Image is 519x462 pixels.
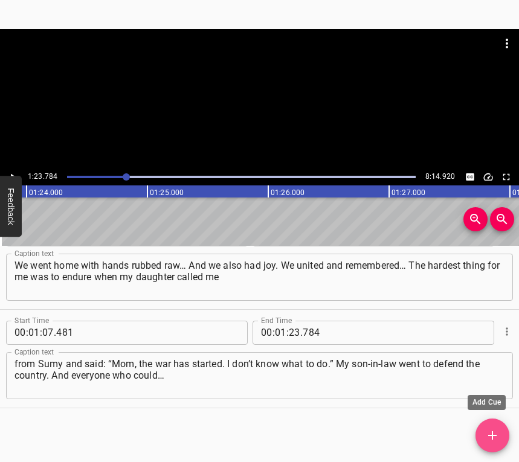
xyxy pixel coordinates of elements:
input: 23 [289,321,300,345]
input: 01 [28,321,40,345]
input: 00 [261,321,272,345]
button: Change Playback Speed [480,169,496,185]
span: . [54,321,56,345]
span: : [272,321,275,345]
button: Add Cue [475,419,509,452]
div: Cue Options [499,316,513,347]
button: Play/Pause [5,169,21,185]
button: Toggle captions [462,169,478,185]
input: 07 [42,321,54,345]
button: Cue Options [499,324,515,339]
textarea: We went home with hands rubbed raw… And we also had joy. We united and remembered… The hardest th... [15,260,504,294]
button: Zoom Out [490,207,514,231]
input: 00 [15,321,26,345]
span: : [26,321,28,345]
input: 784 [303,321,413,345]
textarea: from Sumy and said: “Mom, the war has started. I don’t know what to do.” My son-in-law went to de... [15,358,504,393]
span: . [300,321,303,345]
text: 01:24.000 [29,188,63,197]
span: : [40,321,42,345]
span: 1:23.784 [28,172,57,181]
input: 481 [56,321,167,345]
text: 01:25.000 [150,188,184,197]
text: 01:27.000 [392,188,425,197]
text: 01:26.000 [271,188,305,197]
input: 01 [275,321,286,345]
div: Play progress [67,176,416,178]
button: Toggle fullscreen [498,169,514,185]
span: Video Duration [425,172,455,181]
button: Zoom In [463,207,488,231]
span: : [286,321,289,345]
